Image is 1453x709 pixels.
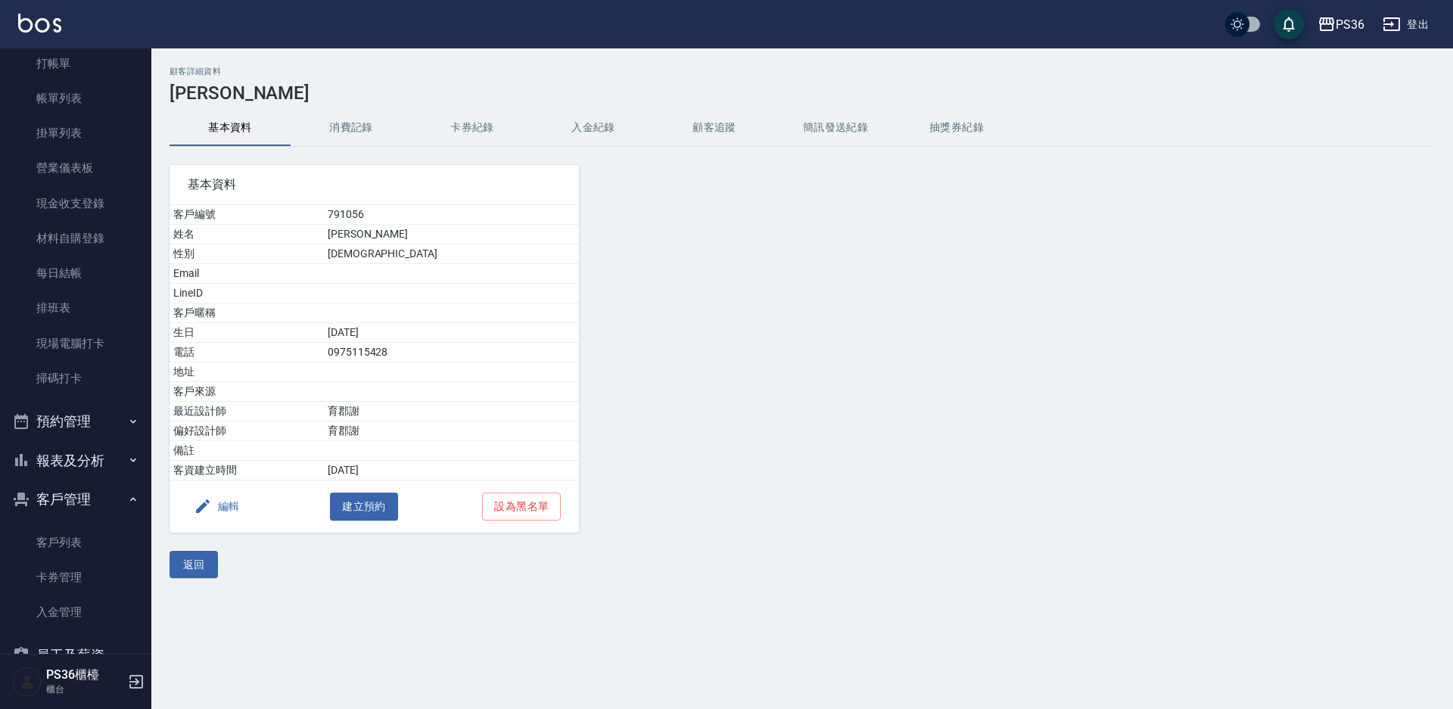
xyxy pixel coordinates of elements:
td: 偏好設計師 [170,421,324,441]
td: 最近設計師 [170,402,324,421]
button: 簡訊發送紀錄 [775,110,896,146]
td: [DATE] [324,461,579,480]
button: save [1274,9,1304,39]
td: 791056 [324,205,579,225]
a: 每日結帳 [6,256,145,291]
a: 帳單列表 [6,81,145,116]
button: 返回 [170,551,218,579]
button: 預約管理 [6,402,145,441]
button: 設為黑名單 [482,493,561,521]
button: 基本資料 [170,110,291,146]
td: 姓名 [170,225,324,244]
td: 客戶編號 [170,205,324,225]
button: 建立預約 [330,493,398,521]
td: 育郡謝 [324,421,579,441]
span: 基本資料 [188,177,561,192]
img: Logo [18,14,61,33]
td: 性別 [170,244,324,264]
button: 入金紀錄 [533,110,654,146]
a: 營業儀表板 [6,151,145,185]
td: 生日 [170,323,324,343]
button: 顧客追蹤 [654,110,775,146]
h3: [PERSON_NAME] [170,82,1435,104]
td: 地址 [170,362,324,382]
td: 客戶暱稱 [170,303,324,323]
button: 報表及分析 [6,441,145,480]
td: [DATE] [324,323,579,343]
button: 編輯 [188,493,246,521]
a: 掃碼打卡 [6,361,145,396]
button: 卡券紀錄 [412,110,533,146]
button: PS36 [1311,9,1371,40]
a: 客戶列表 [6,525,145,560]
a: 卡券管理 [6,560,145,595]
a: 材料自購登錄 [6,221,145,256]
td: 客戶來源 [170,382,324,402]
td: Email [170,264,324,284]
a: 打帳單 [6,46,145,81]
td: 電話 [170,343,324,362]
a: 掛單列表 [6,116,145,151]
td: [PERSON_NAME] [324,225,579,244]
button: 員工及薪資 [6,636,145,675]
button: 登出 [1377,11,1435,39]
td: 育郡謝 [324,402,579,421]
td: 客資建立時間 [170,461,324,480]
button: 消費記錄 [291,110,412,146]
a: 入金管理 [6,595,145,630]
div: PS36 [1336,15,1364,34]
button: 抽獎券紀錄 [896,110,1017,146]
p: 櫃台 [46,683,123,696]
img: Person [12,667,42,697]
td: LineID [170,284,324,303]
h2: 顧客詳細資料 [170,67,1435,76]
a: 現場電腦打卡 [6,326,145,361]
td: 0975115428 [324,343,579,362]
a: 現金收支登錄 [6,186,145,221]
td: [DEMOGRAPHIC_DATA] [324,244,579,264]
h5: PS36櫃檯 [46,667,123,683]
td: 備註 [170,441,324,461]
button: 客戶管理 [6,480,145,519]
a: 排班表 [6,291,145,325]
